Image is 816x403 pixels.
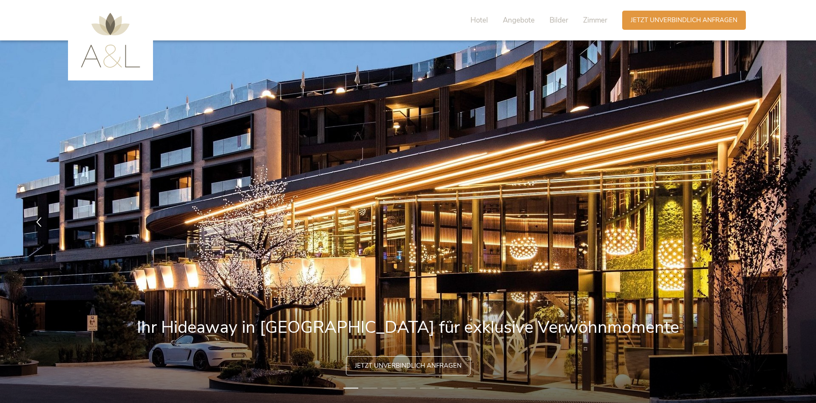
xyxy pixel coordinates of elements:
span: Zimmer [583,15,607,25]
span: Bilder [550,15,568,25]
span: Hotel [470,15,488,25]
img: AMONTI & LUNARIS Wellnessresort [81,13,140,68]
span: Jetzt unverbindlich anfragen [355,361,462,370]
span: Angebote [503,15,535,25]
span: Jetzt unverbindlich anfragen [631,16,737,25]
